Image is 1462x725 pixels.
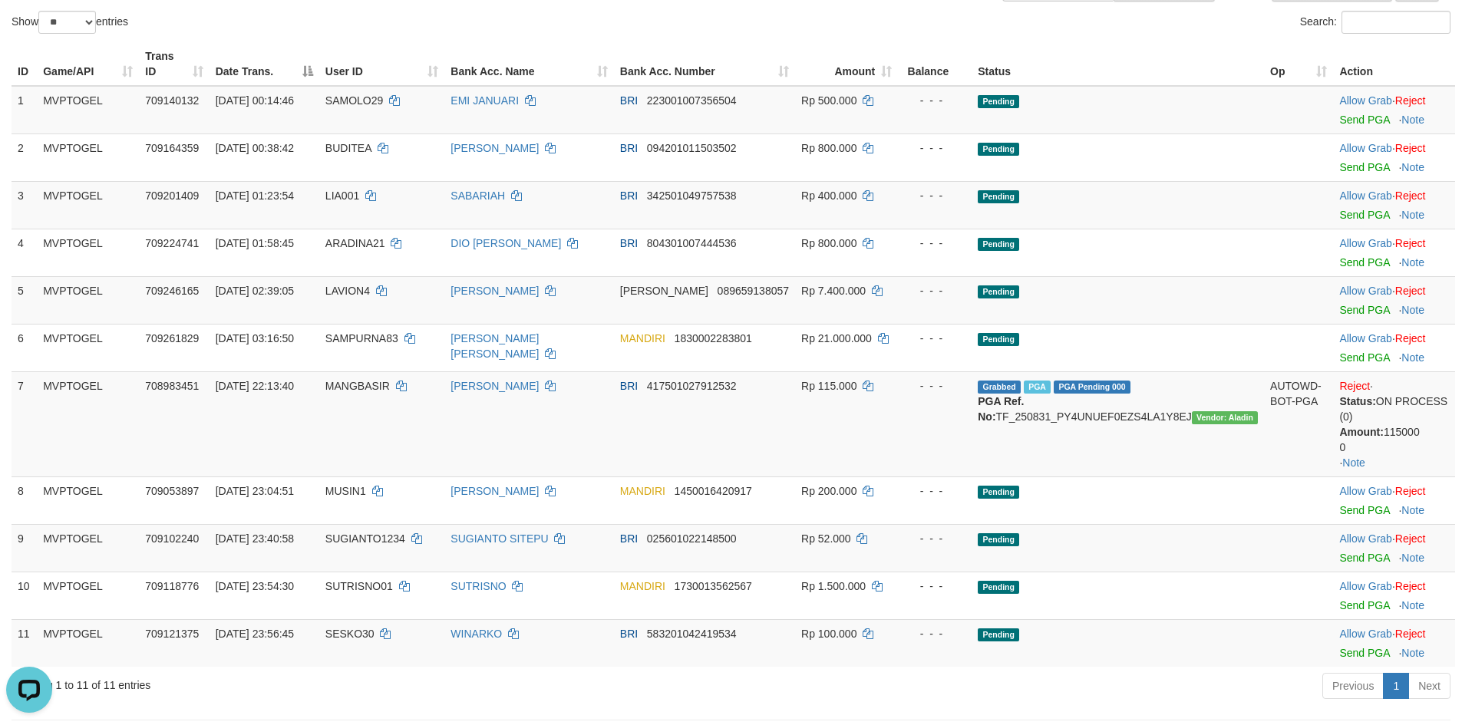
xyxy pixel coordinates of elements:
[37,324,139,371] td: MVPTOGEL
[904,483,965,499] div: - - -
[647,237,737,249] span: Copy 804301007444536 to clipboard
[12,181,37,229] td: 3
[145,237,199,249] span: 709224741
[325,628,375,640] span: SESKO30
[216,189,294,202] span: [DATE] 01:23:54
[1339,189,1391,202] a: Allow Grab
[450,580,506,592] a: SUTRISNO
[12,476,37,524] td: 8
[216,380,294,392] span: [DATE] 22:13:40
[1395,628,1426,640] a: Reject
[1339,332,1394,344] span: ·
[620,485,665,497] span: MANDIRI
[1339,209,1389,221] a: Send PGA
[216,332,294,344] span: [DATE] 03:16:50
[978,238,1019,251] span: Pending
[325,237,385,249] span: ARADINA21
[1342,456,1365,469] a: Note
[1339,304,1389,316] a: Send PGA
[801,285,866,297] span: Rp 7.400.000
[12,276,37,324] td: 5
[647,94,737,107] span: Copy 223001007356504 to clipboard
[450,285,539,297] a: [PERSON_NAME]
[972,42,1264,86] th: Status
[325,189,359,202] span: LIA001
[216,485,294,497] span: [DATE] 23:04:51
[1333,276,1455,324] td: ·
[1333,133,1455,181] td: ·
[620,380,638,392] span: BRI
[1395,580,1426,592] a: Reject
[216,237,294,249] span: [DATE] 01:58:45
[12,133,37,181] td: 2
[1333,42,1455,86] th: Action
[1339,237,1394,249] span: ·
[1339,394,1449,455] div: ON PROCESS (0) 115000 0
[801,237,856,249] span: Rp 800.000
[139,42,209,86] th: Trans ID: activate to sort column ascending
[1333,181,1455,229] td: ·
[801,628,856,640] span: Rp 100.000
[1395,142,1426,154] a: Reject
[37,572,139,619] td: MVPTOGEL
[801,94,856,107] span: Rp 500.000
[37,133,139,181] td: MVPTOGEL
[450,628,502,640] a: WINARKO
[978,143,1019,156] span: Pending
[325,332,398,344] span: SAMPURNA83
[718,285,789,297] span: Copy 089659138057 to clipboard
[801,142,856,154] span: Rp 800.000
[1339,485,1391,497] a: Allow Grab
[978,533,1019,546] span: Pending
[904,283,965,298] div: - - -
[37,181,139,229] td: MVPTOGEL
[37,524,139,572] td: MVPTOGEL
[12,572,37,619] td: 10
[216,285,294,297] span: [DATE] 02:39:05
[978,395,1024,423] b: PGA Ref. No:
[1401,209,1424,221] a: Note
[1339,599,1389,611] a: Send PGA
[978,190,1019,203] span: Pending
[801,380,856,392] span: Rp 115.000
[145,142,199,154] span: 709164359
[1401,161,1424,173] a: Note
[450,189,505,202] a: SABARIAH
[1395,189,1426,202] a: Reject
[1339,189,1394,202] span: ·
[1342,11,1450,34] input: Search:
[216,532,294,545] span: [DATE] 23:40:58
[801,485,856,497] span: Rp 200.000
[1339,485,1394,497] span: ·
[1333,371,1455,476] td: · ·
[620,285,708,297] span: [PERSON_NAME]
[1339,94,1391,107] a: Allow Grab
[1339,580,1391,592] a: Allow Grab
[904,626,965,641] div: - - -
[450,94,519,107] a: EMI JANUARI
[37,476,139,524] td: MVPTOGEL
[450,380,539,392] a: [PERSON_NAME]
[978,486,1019,499] span: Pending
[37,619,139,667] td: MVPTOGEL
[12,671,598,693] div: Showing 1 to 11 of 11 entries
[1401,351,1424,364] a: Note
[904,378,965,394] div: - - -
[325,532,405,545] span: SUGIANTO1234
[675,485,752,497] span: Copy 1450016420917 to clipboard
[1395,532,1426,545] a: Reject
[904,236,965,251] div: - - -
[978,333,1019,346] span: Pending
[1401,114,1424,126] a: Note
[1339,380,1370,392] a: Reject
[450,332,539,360] a: [PERSON_NAME] [PERSON_NAME]
[1339,285,1391,297] a: Allow Grab
[1401,304,1424,316] a: Note
[12,619,37,667] td: 11
[801,580,866,592] span: Rp 1.500.000
[904,331,965,346] div: - - -
[325,580,393,592] span: SUTRISNO01
[647,380,737,392] span: Copy 417501027912532 to clipboard
[37,42,139,86] th: Game/API: activate to sort column ascending
[37,276,139,324] td: MVPTOGEL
